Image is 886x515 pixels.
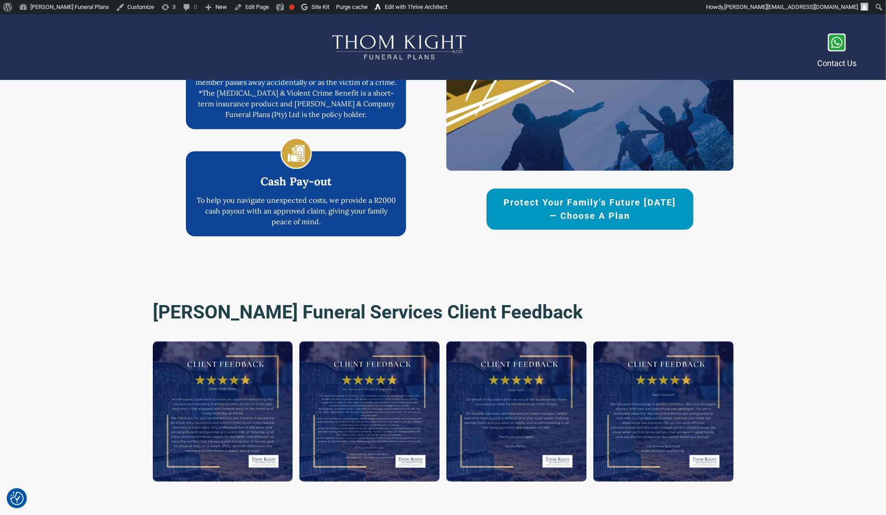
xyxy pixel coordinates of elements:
[299,341,440,482] img: Gold-Simple-Elegant-Client-Testimonial-Instagram-Post-22
[195,195,397,227] p: To help you navigate unexpected costs, we provide a R2000 cash payout with an approved claim, giv...
[281,138,312,169] img: Icon_Cash Pay-out
[487,188,693,230] a: Protect Your Family’s Future [DATE] — Choose a Plan
[724,4,858,10] span: [PERSON_NAME][EMAIL_ADDRESS][DOMAIN_NAME]
[817,56,857,71] p: Contact Us
[195,174,397,189] h6: Cash Pay-out
[195,55,397,120] p: Acts as a safety net and provides your loved ones with an additional lump-sum benefit if you or a...
[311,4,329,10] span: Site Kit
[10,492,24,505] img: Revisit consent button
[10,492,24,505] button: Consent Preferences
[289,4,294,10] div: Focus keyphrase not set
[446,341,587,482] img: Gold-Simple-Elegant-Client-Testimonial-Instagram-Post-23 (1)
[153,299,733,326] h2: [PERSON_NAME] Funeral Services Client Feedback
[593,341,734,482] img: Gold-Simple-Elegant-Client-Testimonial-Instagram-Post-25
[153,341,293,482] img: Gold-Simple-Elegant-Client-Testimonial-Instagram-Post-27
[502,196,678,222] span: Protect Your Family’s Future [DATE] — Choose a Plan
